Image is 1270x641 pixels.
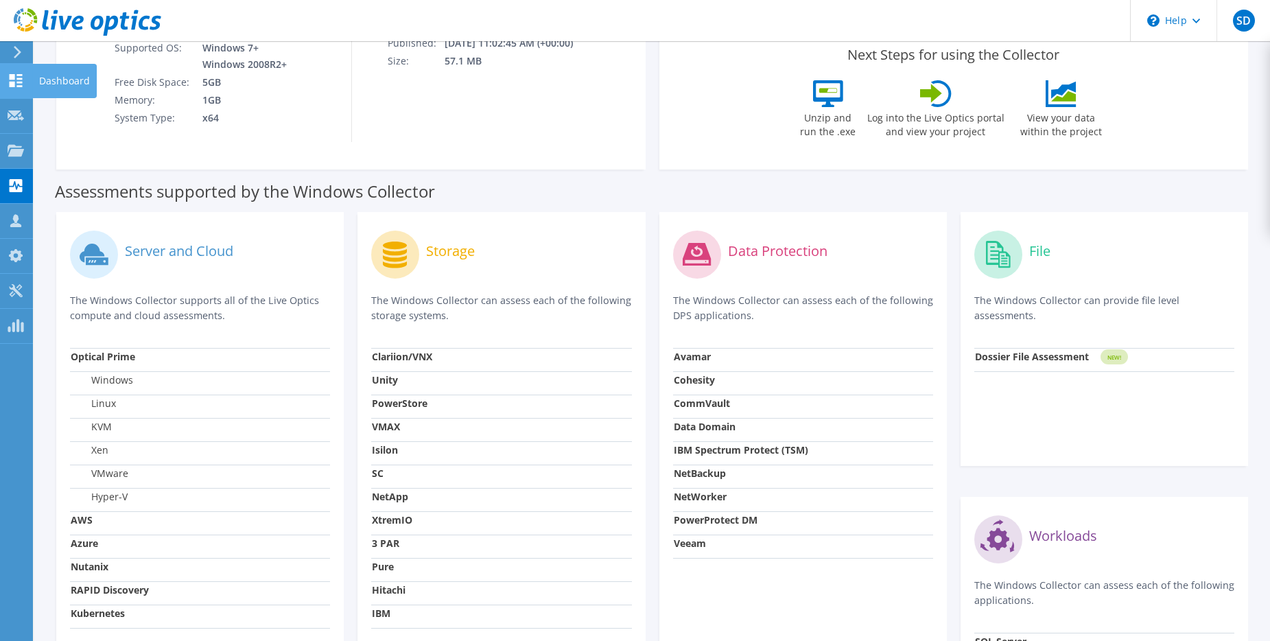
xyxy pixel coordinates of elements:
strong: RAPID Discovery [71,583,149,596]
td: 57.1 MB [444,52,591,70]
strong: Isilon [372,443,398,456]
strong: Veeam [674,537,706,550]
span: SD [1233,10,1255,32]
strong: VMAX [372,420,400,433]
label: Storage [426,244,475,258]
label: VMware [71,467,128,480]
label: Next Steps for using the Collector [847,47,1059,63]
strong: IBM Spectrum Protect (TSM) [674,443,808,456]
td: Memory: [114,91,192,109]
td: 5GB [192,73,290,91]
strong: Nutanix [71,560,108,573]
strong: Clariion/VNX [372,350,432,363]
strong: NetBackup [674,467,726,480]
strong: Kubernetes [71,607,125,620]
strong: CommVault [674,397,730,410]
strong: Dossier File Assessment [975,350,1089,363]
label: Assessments supported by the Windows Collector [55,185,435,198]
td: Free Disk Space: [114,73,192,91]
div: Dashboard [32,64,97,98]
label: Workloads [1029,529,1097,543]
strong: IBM [372,607,390,620]
p: The Windows Collector can provide file level assessments. [974,293,1234,323]
strong: NetWorker [674,490,727,503]
p: The Windows Collector can assess each of the following storage systems. [371,293,631,323]
strong: 3 PAR [372,537,399,550]
strong: AWS [71,513,93,526]
label: Log into the Live Optics portal and view your project [867,107,1005,139]
label: Data Protection [728,244,827,258]
label: Xen [71,443,108,457]
strong: SC [372,467,384,480]
label: KVM [71,420,112,434]
label: File [1029,244,1050,258]
td: 1GB [192,91,290,109]
p: The Windows Collector supports all of the Live Optics compute and cloud assessments. [70,293,330,323]
td: Size: [387,52,444,70]
td: [DATE] 11:02:45 AM (+00:00) [444,34,591,52]
strong: Pure [372,560,394,573]
p: The Windows Collector can assess each of the following applications. [974,578,1234,608]
strong: Data Domain [674,420,736,433]
label: Server and Cloud [125,244,233,258]
label: Windows [71,373,133,387]
strong: Hitachi [372,583,405,596]
strong: Cohesity [674,373,715,386]
strong: Avamar [674,350,711,363]
label: Unzip and run the .exe [797,107,860,139]
strong: PowerStore [372,397,427,410]
strong: NetApp [372,490,408,503]
td: System Type: [114,109,192,127]
tspan: NEW! [1107,353,1120,361]
strong: Azure [71,537,98,550]
strong: Unity [372,373,398,386]
p: The Windows Collector can assess each of the following DPS applications. [673,293,933,323]
td: Published: [387,34,444,52]
label: Linux [71,397,116,410]
label: Hyper-V [71,490,128,504]
svg: \n [1147,14,1160,27]
strong: PowerProtect DM [674,513,757,526]
td: Supported OS: [114,39,192,73]
td: Windows 7+ Windows 2008R2+ [192,39,290,73]
label: View your data within the project [1012,107,1111,139]
strong: Optical Prime [71,350,135,363]
strong: XtremIO [372,513,412,526]
td: x64 [192,109,290,127]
